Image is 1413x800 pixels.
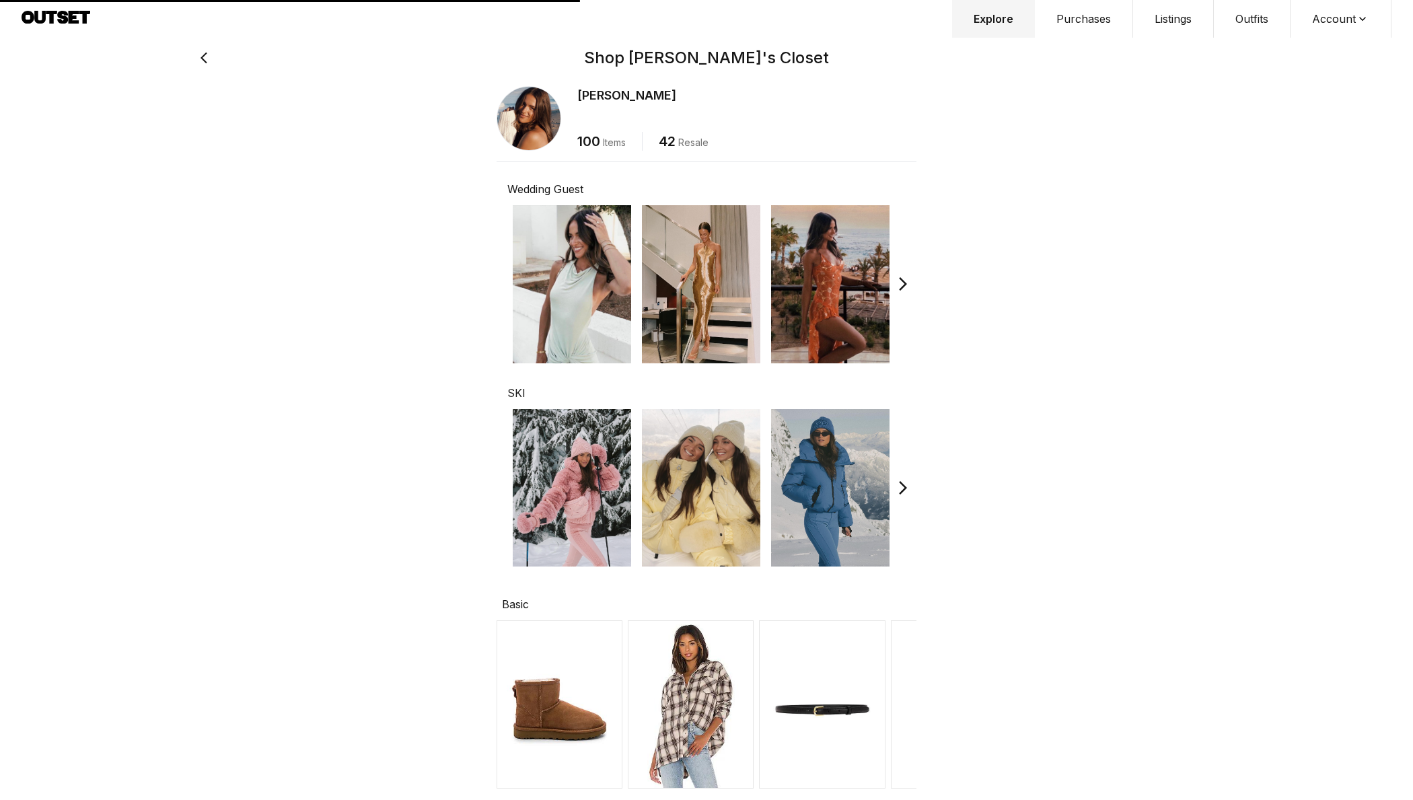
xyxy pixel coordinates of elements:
[771,205,890,363] img: 72
[497,620,622,789] img: Classic_Mini_II_Bootie_in_Chestnut.jpeg
[217,47,1196,69] h2: Shop [PERSON_NAME]'s Closet
[497,377,916,409] div: SKI
[497,87,560,150] img: profile picture
[577,132,600,151] div: 100
[513,205,631,363] img: 70
[659,132,676,151] div: 42
[603,136,626,149] div: Items
[497,588,916,620] div: Basic
[678,136,709,149] div: Resale
[513,409,631,567] img: 62
[628,620,754,789] img: Gela_Oversized_Top_in_Nude_Plaid_qIZKSQM.jpeg
[497,173,916,205] div: Wedding Guest
[642,409,760,567] img: 63
[642,205,760,363] img: 71
[891,620,1017,789] img: Iris_Dress_in_Black.jpeg
[771,409,890,567] img: 64
[577,86,850,105] h2: [PERSON_NAME]
[759,620,885,789] img: Thin_Trouser_Belt_in_Black.jpeg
